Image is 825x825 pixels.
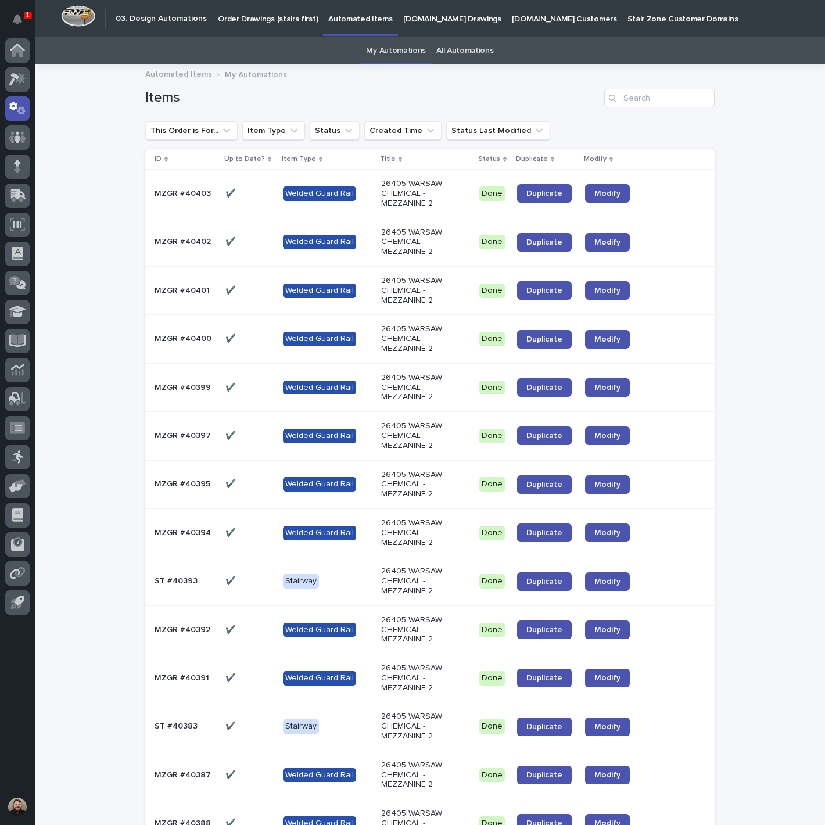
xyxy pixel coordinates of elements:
[526,529,562,537] span: Duplicate
[594,286,620,295] span: Modify
[283,526,356,540] div: Welded Guard Rail
[145,557,715,605] tr: ST #40393ST #40393 ✔️✔️ Stairway26405 WARSAW CHEMICAL - MEZZANINE 2DoneDuplicateModify
[225,429,238,441] p: ✔️
[381,276,464,305] p: 26405 WARSAW CHEMICAL - MEZZANINE 2
[446,121,550,140] button: Status Last Modified
[594,626,620,634] span: Modify
[145,605,715,654] tr: MZGR #40392MZGR #40392 ✔️✔️ Welded Guard Rail26405 WARSAW CHEMICAL - MEZZANINE 2DoneDuplicateModify
[585,281,630,300] a: Modify
[283,574,319,589] div: Stairway
[155,429,213,441] p: MZGR #40397
[283,235,356,249] div: Welded Guard Rail
[526,383,562,392] span: Duplicate
[585,426,630,445] a: Modify
[479,574,505,589] div: Done
[283,719,319,734] div: Stairway
[145,121,238,140] button: This Order is For...
[155,574,200,586] p: ST #40393
[145,89,600,106] h1: Items
[479,332,505,346] div: Done
[517,523,572,542] a: Duplicate
[585,572,630,591] a: Modify
[225,768,238,780] p: ✔️
[526,626,562,634] span: Duplicate
[585,718,630,736] a: Modify
[283,284,356,298] div: Welded Guard Rail
[526,335,562,343] span: Duplicate
[145,218,715,266] tr: MZGR #40402MZGR #40402 ✔️✔️ Welded Guard Rail26405 WARSAW CHEMICAL - MEZZANINE 2DoneDuplicateModify
[585,184,630,203] a: Modify
[145,654,715,702] tr: MZGR #40391MZGR #40391 ✔️✔️ Welded Guard Rail26405 WARSAW CHEMICAL - MEZZANINE 2DoneDuplicateModify
[283,671,356,686] div: Welded Guard Rail
[585,766,630,784] a: Modify
[517,426,572,445] a: Duplicate
[517,184,572,203] a: Duplicate
[479,719,505,734] div: Done
[517,572,572,591] a: Duplicate
[225,526,238,538] p: ✔️
[479,429,505,443] div: Done
[225,332,238,344] p: ✔️
[155,477,213,489] p: MZGR #40395
[604,89,715,107] div: Search
[585,475,630,494] a: Modify
[381,421,464,450] p: 26405 WARSAW CHEMICAL - MEZZANINE 2
[585,378,630,397] a: Modify
[283,623,356,637] div: Welded Guard Rail
[242,121,305,140] button: Item Type
[283,429,356,443] div: Welded Guard Rail
[145,170,715,218] tr: MZGR #40403MZGR #40403 ✔️✔️ Welded Guard Rail26405 WARSAW CHEMICAL - MEZZANINE 2DoneDuplicateModify
[526,432,562,440] span: Duplicate
[380,153,396,166] p: Title
[585,330,630,349] a: Modify
[381,373,464,402] p: 26405 WARSAW CHEMICAL - MEZZANINE 2
[381,566,464,596] p: 26405 WARSAW CHEMICAL - MEZZANINE 2
[381,179,464,208] p: 26405 WARSAW CHEMICAL - MEZZANINE 2
[155,719,200,731] p: ST #40383
[283,477,356,492] div: Welded Guard Rail
[155,623,213,635] p: MZGR #40392
[145,315,715,363] tr: MZGR #40400MZGR #40400 ✔️✔️ Welded Guard Rail26405 WARSAW CHEMICAL - MEZZANINE 2DoneDuplicateModify
[283,332,356,346] div: Welded Guard Rail
[381,615,464,644] p: 26405 WARSAW CHEMICAL - MEZZANINE 2
[594,238,620,246] span: Modify
[145,67,212,80] a: Automated Items
[5,7,30,31] button: Notifications
[155,671,211,683] p: MZGR #40391
[526,238,562,246] span: Duplicate
[585,233,630,252] a: Modify
[155,381,213,393] p: MZGR #40399
[594,335,620,343] span: Modify
[381,470,464,499] p: 26405 WARSAW CHEMICAL - MEZZANINE 2
[594,723,620,731] span: Modify
[283,768,356,783] div: Welded Guard Rail
[145,508,715,557] tr: MZGR #40394MZGR #40394 ✔️✔️ Welded Guard Rail26405 WARSAW CHEMICAL - MEZZANINE 2DoneDuplicateModify
[594,771,620,779] span: Modify
[594,674,620,682] span: Modify
[225,574,238,586] p: ✔️
[225,719,238,731] p: ✔️
[364,121,442,140] button: Created Time
[145,363,715,411] tr: MZGR #40399MZGR #40399 ✔️✔️ Welded Guard Rail26405 WARSAW CHEMICAL - MEZZANINE 2DoneDuplicateModify
[366,37,426,64] a: My Automations
[479,381,505,395] div: Done
[225,381,238,393] p: ✔️
[145,412,715,460] tr: MZGR #40397MZGR #40397 ✔️✔️ Welded Guard Rail26405 WARSAW CHEMICAL - MEZZANINE 2DoneDuplicateModify
[155,186,213,199] p: MZGR #40403
[517,475,572,494] a: Duplicate
[155,768,213,780] p: MZGR #40387
[479,477,505,492] div: Done
[479,623,505,637] div: Done
[526,674,562,682] span: Duplicate
[381,518,464,547] p: 26405 WARSAW CHEMICAL - MEZZANINE 2
[155,332,214,344] p: MZGR #40400
[145,266,715,314] tr: MZGR #40401MZGR #40401 ✔️✔️ Welded Guard Rail26405 WARSAW CHEMICAL - MEZZANINE 2DoneDuplicateModify
[516,153,548,166] p: Duplicate
[526,723,562,731] span: Duplicate
[381,712,464,741] p: 26405 WARSAW CHEMICAL - MEZZANINE 2
[585,669,630,687] a: Modify
[381,324,464,353] p: 26405 WARSAW CHEMICAL - MEZZANINE 2
[225,67,287,80] p: My Automations
[116,14,207,24] h2: 03. Design Automations
[517,330,572,349] a: Duplicate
